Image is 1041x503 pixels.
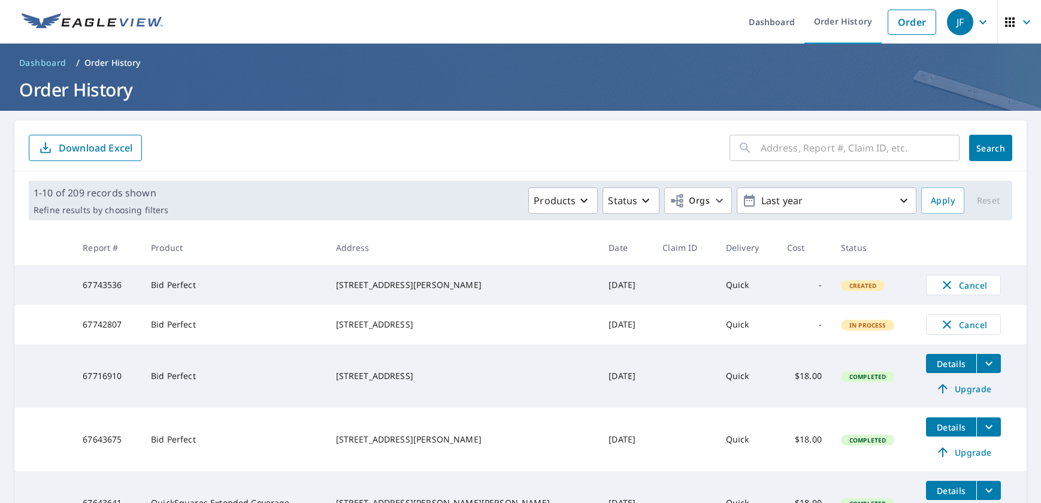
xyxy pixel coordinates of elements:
[76,56,80,70] li: /
[976,354,1001,373] button: filesDropdownBtn-67716910
[888,10,936,35] a: Order
[716,265,777,305] td: Quick
[931,193,955,208] span: Apply
[777,408,831,471] td: $18.00
[141,265,326,305] td: Bid Perfect
[933,485,969,496] span: Details
[14,77,1027,102] h1: Order History
[926,379,1001,398] a: Upgrade
[599,305,653,344] td: [DATE]
[534,193,576,208] p: Products
[141,408,326,471] td: Bid Perfect
[599,230,653,265] th: Date
[926,443,1001,462] a: Upgrade
[22,13,163,31] img: EV Logo
[842,321,894,329] span: In Process
[34,205,168,216] p: Refine results by choosing filters
[842,372,893,381] span: Completed
[29,135,142,161] button: Download Excel
[653,230,716,265] th: Claim ID
[777,305,831,344] td: -
[141,344,326,408] td: Bid Perfect
[777,265,831,305] td: -
[73,305,141,344] td: 67742807
[976,481,1001,500] button: filesDropdownBtn-67643641
[777,344,831,408] td: $18.00
[14,53,71,72] a: Dashboard
[141,230,326,265] th: Product
[926,314,1001,335] button: Cancel
[73,230,141,265] th: Report #
[976,417,1001,437] button: filesDropdownBtn-67643675
[336,319,590,331] div: [STREET_ADDRESS]
[14,53,1027,72] nav: breadcrumb
[670,193,710,208] span: Orgs
[528,187,598,214] button: Products
[73,265,141,305] td: 67743536
[336,370,590,382] div: [STREET_ADDRESS]
[336,434,590,446] div: [STREET_ADDRESS][PERSON_NAME]
[599,344,653,408] td: [DATE]
[933,381,994,396] span: Upgrade
[34,186,168,200] p: 1-10 of 209 records shown
[842,281,883,290] span: Created
[926,481,976,500] button: detailsBtn-67643641
[926,417,976,437] button: detailsBtn-67643675
[599,408,653,471] td: [DATE]
[84,57,141,69] p: Order History
[921,187,964,214] button: Apply
[842,436,893,444] span: Completed
[737,187,916,214] button: Last year
[73,408,141,471] td: 67643675
[756,190,897,211] p: Last year
[59,141,132,154] p: Download Excel
[716,230,777,265] th: Delivery
[926,275,1001,295] button: Cancel
[716,344,777,408] td: Quick
[716,305,777,344] td: Quick
[599,265,653,305] td: [DATE]
[73,344,141,408] td: 67716910
[969,135,1012,161] button: Search
[326,230,600,265] th: Address
[979,143,1003,154] span: Search
[933,445,994,459] span: Upgrade
[19,57,66,69] span: Dashboard
[716,408,777,471] td: Quick
[939,278,988,292] span: Cancel
[926,354,976,373] button: detailsBtn-67716910
[603,187,659,214] button: Status
[608,193,637,208] p: Status
[777,230,831,265] th: Cost
[761,131,960,165] input: Address, Report #, Claim ID, etc.
[664,187,732,214] button: Orgs
[831,230,916,265] th: Status
[947,9,973,35] div: JF
[141,305,326,344] td: Bid Perfect
[336,279,590,291] div: [STREET_ADDRESS][PERSON_NAME]
[939,317,988,332] span: Cancel
[933,422,969,433] span: Details
[933,358,969,369] span: Details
